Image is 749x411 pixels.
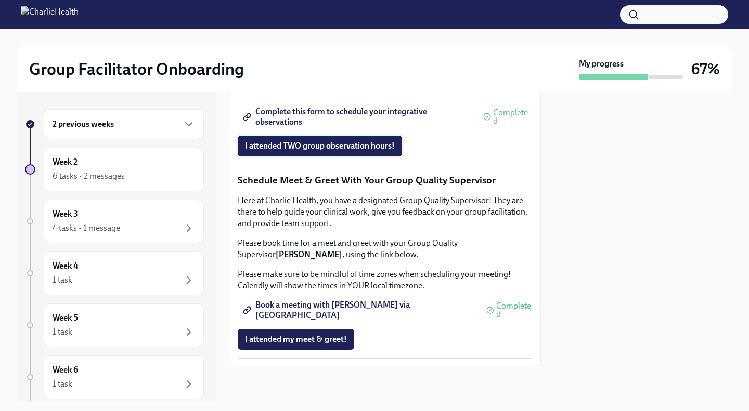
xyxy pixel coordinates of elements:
span: I attended my meet & greet! [245,334,347,344]
div: 1 task [53,274,72,286]
span: Complete this form to schedule your integrative observations [245,112,472,122]
span: I attended TWO group observation hours! [245,141,395,151]
div: 4 tasks • 1 message [53,222,120,234]
span: Completed [493,109,532,125]
a: Week 61 task [25,355,204,399]
span: Book a meeting with [PERSON_NAME] via [GEOGRAPHIC_DATA] [245,305,475,315]
h3: 67% [691,60,720,78]
strong: My progress [579,58,624,70]
div: 6 tasks • 2 messages [53,170,125,182]
a: Complete this form to schedule your integrative observations [238,107,479,127]
strong: [PERSON_NAME] [276,249,342,259]
h6: Week 6 [53,364,78,376]
div: 1 task [53,378,72,390]
h6: 2 previous weeks [53,118,114,130]
p: Schedule Meet & Greet With Your Group Quality Supervisor [238,174,532,187]
h6: Week 3 [53,208,78,220]
a: Week 41 task [25,251,204,295]
a: Week 34 tasks • 1 message [25,200,204,243]
h6: Week 2 [53,156,78,168]
div: 1 task [53,326,72,338]
p: Here at Charlie Health, you have a designated Group Quality Supervisor! They are there to help gu... [238,195,532,229]
p: Please make sure to be mindful of time zones when scheduling your meeting! Calendly will show the... [238,269,532,291]
p: Please book time for a meet and greet with your Group Quality Supervisor , using the link below. [238,237,532,260]
a: Book a meeting with [PERSON_NAME] via [GEOGRAPHIC_DATA] [238,300,482,321]
button: I attended TWO group observation hours! [238,136,402,156]
a: Week 51 task [25,303,204,347]
img: CharlieHealth [21,6,79,23]
h6: Week 4 [53,260,78,272]
div: 2 previous weeks [44,109,204,139]
button: I attended my meet & greet! [238,329,354,350]
h6: Week 5 [53,312,78,324]
span: Completed [496,302,532,319]
a: Week 26 tasks • 2 messages [25,148,204,191]
h2: Group Facilitator Onboarding [29,59,244,79]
